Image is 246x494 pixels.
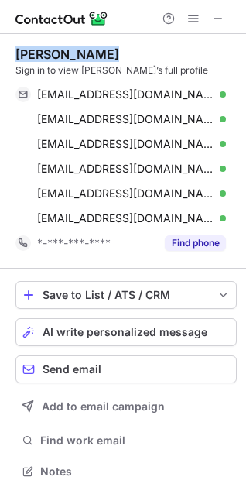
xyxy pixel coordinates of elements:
button: AI write personalized message [15,318,237,346]
span: [EMAIL_ADDRESS][DOMAIN_NAME] [37,187,214,201]
span: Add to email campaign [42,400,165,413]
span: [EMAIL_ADDRESS][DOMAIN_NAME] [37,162,214,176]
button: Reveal Button [165,235,226,251]
span: [EMAIL_ADDRESS][DOMAIN_NAME] [37,87,214,101]
span: [EMAIL_ADDRESS][DOMAIN_NAME] [37,112,214,126]
img: ContactOut v5.3.10 [15,9,108,28]
span: [EMAIL_ADDRESS][DOMAIN_NAME] [37,137,214,151]
button: save-profile-one-click [15,281,237,309]
span: Notes [40,465,231,479]
div: [PERSON_NAME] [15,46,119,62]
button: Notes [15,461,237,482]
span: Find work email [40,434,231,448]
button: Add to email campaign [15,393,237,420]
button: Send email [15,355,237,383]
button: Find work email [15,430,237,451]
div: Sign in to view [PERSON_NAME]’s full profile [15,63,237,77]
div: Save to List / ATS / CRM [43,289,210,301]
span: [EMAIL_ADDRESS][DOMAIN_NAME] [37,211,214,225]
span: AI write personalized message [43,326,207,338]
span: Send email [43,363,101,376]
